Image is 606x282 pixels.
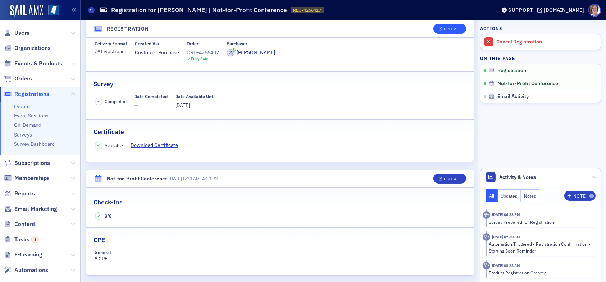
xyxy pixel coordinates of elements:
div: 3 [31,236,39,243]
span: Email Marketing [14,205,57,213]
a: Reports [4,190,35,198]
span: Profile [588,4,601,17]
h2: CPE [94,235,105,245]
a: Registrations [4,90,49,98]
div: Livestream [101,50,126,54]
div: Activity [483,211,490,219]
div: Date Available Until [176,94,216,99]
div: Date Completed [135,94,168,99]
a: [PERSON_NAME] [227,49,275,56]
button: All [486,189,498,202]
div: Activity [483,262,490,269]
a: Events [14,103,29,110]
span: Activity & Notes [500,174,536,181]
div: Delivery Format [95,41,128,46]
span: – [97,99,100,104]
a: Cancel Registration [480,34,601,50]
span: Automations [14,266,48,274]
span: Memberships [14,174,50,182]
a: View Homepage [43,5,59,17]
div: Edit All [444,177,460,181]
span: Email Activity [497,93,529,100]
span: Orders [14,75,32,83]
button: Edit All [433,24,466,34]
a: Organizations [4,44,51,52]
time: 4:30 PM [202,176,218,181]
a: On-Demand [14,122,41,128]
a: E-Learning [4,251,42,259]
div: General [95,250,111,255]
a: Event Sessions [14,112,49,119]
span: Reports [14,190,35,198]
button: Note [564,191,596,201]
span: [DATE] [176,102,190,108]
span: Subscriptions [14,159,50,167]
span: Available [105,142,123,149]
span: Content [14,220,35,228]
div: Survey Prepared for Registration [489,219,591,225]
h2: Check-Ins [94,198,123,207]
div: Created Via [135,41,159,46]
span: – [169,176,218,181]
span: Events & Products [14,60,62,68]
h4: Actions [480,25,502,32]
a: ORD-4266402 [187,49,219,56]
button: Edit All [433,174,466,184]
time: 9/25/2025 04:33 PM [492,212,520,217]
a: Download Certificate [131,142,184,149]
button: [DOMAIN_NAME] [537,8,587,13]
a: Content [4,220,35,228]
span: Completed [105,98,127,105]
span: Organizations [14,44,51,52]
time: 9/17/2025 08:33 AM [492,263,520,268]
div: Edit All [444,27,460,31]
div: Product Registration Created [489,269,591,276]
a: Tasks3 [4,236,39,244]
div: [DOMAIN_NAME] [544,7,584,13]
h4: Registration [107,25,149,33]
a: Orders [4,75,32,83]
a: Users [4,29,29,37]
a: Memberships [4,174,50,182]
span: Registrations [14,90,49,98]
button: Notes [521,189,539,202]
h1: Registration for [PERSON_NAME] | Not-for-Profit Conference [111,6,287,14]
h4: On this page [480,55,601,61]
div: Purchaser [227,41,248,46]
div: Automation Triggered - Registration Confirmation - Starting Soon Reminder [489,241,591,254]
h2: Survey [94,79,113,89]
span: Registration [497,68,526,74]
div: Activity [483,233,490,241]
a: Survey Dashboard [14,141,55,147]
span: E-Learning [14,251,42,259]
a: Events & Products [4,60,62,68]
div: Support [508,7,533,13]
span: REG-4266417 [293,7,321,13]
a: Surveys [14,131,32,138]
time: 8:30 AM [183,176,200,181]
button: Updates [498,189,521,202]
div: Note [573,194,586,198]
div: Fully Paid [191,56,208,61]
div: Not-for-Profit Conference [107,175,168,182]
img: SailAMX [48,5,59,16]
span: Users [14,29,29,37]
img: SailAMX [10,5,43,17]
span: [DATE] [169,176,182,181]
span: 8 / 8 [105,213,112,219]
span: Tasks [14,236,39,244]
span: — [135,102,168,109]
div: [PERSON_NAME] [237,49,275,56]
div: Cancel Registration [496,39,597,45]
a: Subscriptions [4,159,50,167]
div: Order [187,41,199,46]
span: Not-for-Profit Conference [497,80,558,87]
a: Email Marketing [4,205,57,213]
h2: Certificate [94,127,124,137]
span: Customer Purchase [135,49,179,56]
a: Automations [4,266,48,274]
time: 9/25/2025 07:30 AM [492,234,520,239]
div: 8 CPE [95,250,182,263]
